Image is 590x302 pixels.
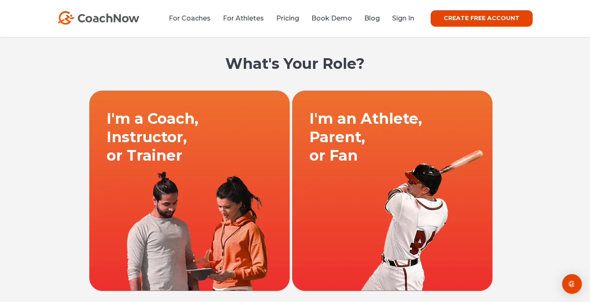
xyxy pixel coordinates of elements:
a: CREATE FREE ACCOUNT [431,10,533,27]
a: For Athletes [223,14,264,22]
a: Pricing [276,14,299,22]
a: Book Demo [311,14,352,22]
a: For Coaches [169,14,211,22]
a: Blog [364,14,380,22]
img: CoachNow Logo [57,11,139,25]
div: Open Intercom Messenger [562,274,582,294]
a: Sign In [392,14,414,22]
